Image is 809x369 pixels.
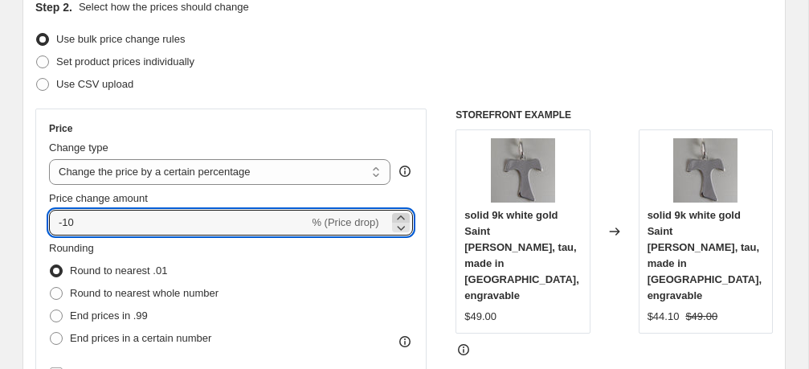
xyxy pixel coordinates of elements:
[56,33,185,45] span: Use bulk price change rules
[312,216,378,228] span: % (Price drop)
[49,242,94,254] span: Rounding
[70,332,211,344] span: End prices in a certain number
[491,138,555,203] img: 57_8a2e3b08-cff6-4b73-aa66-5e2996ea8f58_80x.jpg
[648,309,680,325] div: $44.10
[49,210,308,236] input: -15
[456,109,773,121] h6: STOREFRONT EXAMPLE
[56,78,133,90] span: Use CSV upload
[673,138,737,203] img: 57_8a2e3b08-cff6-4b73-aa66-5e2996ea8f58_80x.jpg
[397,163,413,179] div: help
[70,264,167,277] span: Round to nearest .01
[685,309,717,325] strike: $49.00
[56,55,194,68] span: Set product prices individually
[464,309,496,325] div: $49.00
[464,209,579,301] span: solid 9k white gold Saint [PERSON_NAME], tau, made in [GEOGRAPHIC_DATA], engravable
[49,141,108,154] span: Change type
[648,209,762,301] span: solid 9k white gold Saint [PERSON_NAME], tau, made in [GEOGRAPHIC_DATA], engravable
[70,287,219,299] span: Round to nearest whole number
[49,192,148,204] span: Price change amount
[70,310,148,322] span: End prices in .99
[49,122,72,135] h3: Price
